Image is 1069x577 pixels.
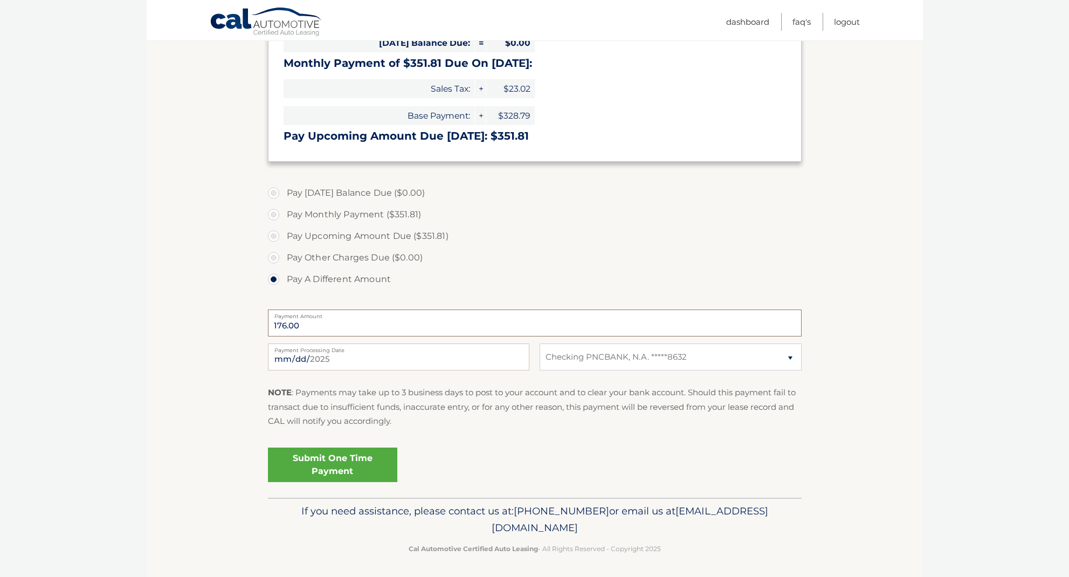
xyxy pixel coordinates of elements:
a: Dashboard [726,13,769,31]
label: Pay A Different Amount [268,269,802,290]
p: If you need assistance, please contact us at: or email us at [275,503,795,537]
label: Pay Upcoming Amount Due ($351.81) [268,225,802,247]
strong: Cal Automotive Certified Auto Leasing [409,545,538,553]
span: = [475,33,486,52]
p: : Payments may take up to 3 business days to post to your account and to clear your bank account.... [268,386,802,428]
a: Logout [834,13,860,31]
a: Cal Automotive [210,7,323,38]
span: [DATE] Balance Due: [284,33,474,52]
a: Submit One Time Payment [268,448,397,482]
label: Payment Amount [268,310,802,318]
input: Payment Date [268,344,529,370]
p: - All Rights Reserved - Copyright 2025 [275,543,795,554]
strong: NOTE [268,387,292,397]
span: + [475,106,486,125]
span: $328.79 [486,106,535,125]
span: Sales Tax: [284,79,474,98]
label: Pay Monthly Payment ($351.81) [268,204,802,225]
span: Base Payment: [284,106,474,125]
label: Pay [DATE] Balance Due ($0.00) [268,182,802,204]
input: Payment Amount [268,310,802,336]
h3: Monthly Payment of $351.81 Due On [DATE]: [284,57,786,70]
label: Pay Other Charges Due ($0.00) [268,247,802,269]
span: $23.02 [486,79,535,98]
span: $0.00 [486,33,535,52]
label: Payment Processing Date [268,344,529,352]
h3: Pay Upcoming Amount Due [DATE]: $351.81 [284,129,786,143]
span: [PHONE_NUMBER] [514,505,609,517]
a: FAQ's [792,13,811,31]
span: + [475,79,486,98]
